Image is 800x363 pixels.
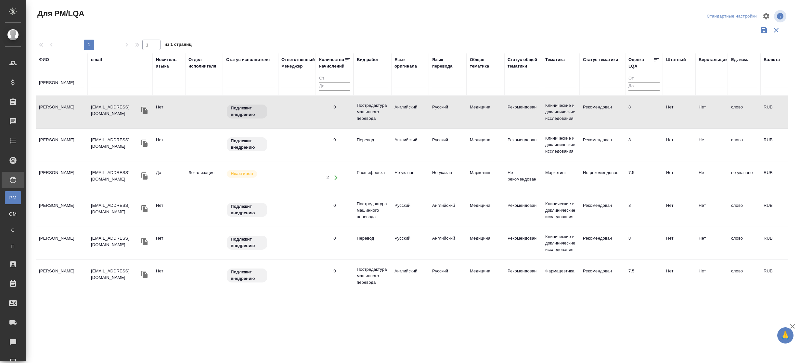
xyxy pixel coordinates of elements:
[580,133,625,156] td: Рекомендован
[695,101,728,123] td: Нет
[8,243,18,250] span: П
[580,232,625,255] td: Рекомендован
[164,41,192,50] span: из 1 страниц
[231,236,263,249] p: Подлежит внедрению
[777,327,794,344] button: 🙏
[628,202,660,209] div: перевод хороший. Желательно использовать переводчика с редактором, но для несложных заказов возмо...
[36,232,88,255] td: [PERSON_NAME]
[357,56,379,63] div: Вид работ
[580,166,625,189] td: Не рекомендован
[429,133,467,156] td: Русский
[153,133,185,156] td: Нет
[663,166,695,189] td: Нет
[695,199,728,222] td: Нет
[231,138,263,151] p: Подлежит внедрению
[728,232,760,255] td: слово
[728,265,760,287] td: слово
[354,166,391,189] td: Расшифровка
[91,137,140,150] p: [EMAIL_ADDRESS][DOMAIN_NAME]
[231,269,263,282] p: Подлежит внедрению
[731,56,748,63] div: Ед. изм.
[760,265,793,287] td: RUB
[354,232,391,255] td: Перевод
[628,56,653,69] div: Оценка LQA
[429,101,467,123] td: Русский
[226,104,275,119] div: Свежая кровь: на первые 3 заказа по тематике ставь редактора и фиксируй оценки
[504,133,542,156] td: Рекомендован
[354,99,391,125] td: Постредактура машинного перевода
[391,265,429,287] td: Английский
[429,166,467,189] td: Не указан
[504,199,542,222] td: Рекомендован
[542,166,580,189] td: Маркетинг
[5,240,21,253] a: П
[91,268,140,281] p: [EMAIL_ADDRESS][DOMAIN_NAME]
[8,194,18,201] span: PM
[231,203,263,216] p: Подлежит внедрению
[470,56,501,69] div: Общая тематика
[226,137,275,152] div: Свежая кровь: на первые 3 заказа по тематике ставь редактора и фиксируй оценки
[226,235,275,250] div: Свежая кровь: на первые 3 заказа по тематике ставь редактора и фиксируй оценки
[467,265,504,287] td: Медицина
[728,101,760,123] td: слово
[391,199,429,222] td: Русский
[319,56,344,69] div: Количество начислений
[760,166,793,189] td: RUB
[36,199,88,222] td: [PERSON_NAME]
[728,133,760,156] td: слово
[91,202,140,215] p: [EMAIL_ADDRESS][DOMAIN_NAME]
[542,230,580,256] td: Клинические и доклинические исследования
[91,235,140,248] p: [EMAIL_ADDRESS][DOMAIN_NAME]
[764,56,780,63] div: Валюта
[319,75,350,83] input: От
[760,232,793,255] td: RUB
[695,166,728,189] td: Нет
[391,232,429,255] td: Русский
[467,101,504,123] td: Медицина
[226,268,275,283] div: Свежая кровь: на первые 3 заказа по тематике ставь редактора и фиксируй оценки
[695,232,728,255] td: Нет
[333,104,336,110] div: 0
[542,132,580,158] td: Клинические и доклинические исследования
[695,133,728,156] td: Нет
[545,56,565,63] div: Тематика
[327,174,329,181] div: 2
[628,137,660,143] div: перевод хороший. Желательно использовать переводчика с редактором, но для несложных заказов возмо...
[429,232,467,255] td: Английский
[760,101,793,123] td: RUB
[628,75,660,83] input: От
[758,8,774,24] span: Настроить таблицу
[542,265,580,287] td: Фармацевтика
[140,138,149,148] button: Скопировать
[153,101,185,123] td: Нет
[354,197,391,223] td: Постредактура машинного перевода
[467,199,504,222] td: Медицина
[153,166,185,189] td: Да
[8,227,18,233] span: С
[774,10,788,22] span: Посмотреть информацию
[542,99,580,125] td: Клинические и доклинические исследования
[663,101,695,123] td: Нет
[91,169,140,182] p: [EMAIL_ADDRESS][DOMAIN_NAME]
[333,137,336,143] div: 0
[36,8,84,19] span: Для PM/LQA
[504,265,542,287] td: Рекомендован
[140,269,149,279] button: Скопировать
[542,197,580,223] td: Клинические и доклинические исследования
[333,235,336,242] div: 0
[226,202,275,218] div: Свежая кровь: на первые 3 заказа по тематике ставь редактора и фиксируй оценки
[758,24,770,36] button: Сохранить фильтры
[663,265,695,287] td: Нет
[5,207,21,220] a: CM
[705,11,758,21] div: split button
[391,166,429,189] td: Не указан
[628,235,660,242] div: перевод хороший. Желательно использовать переводчика с редактором, но для несложных заказов возмо...
[153,232,185,255] td: Нет
[663,232,695,255] td: Нет
[153,265,185,287] td: Нет
[391,101,429,123] td: Английский
[39,56,49,63] div: ФИО
[153,199,185,222] td: Нет
[467,166,504,189] td: Маркетинг
[663,199,695,222] td: Нет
